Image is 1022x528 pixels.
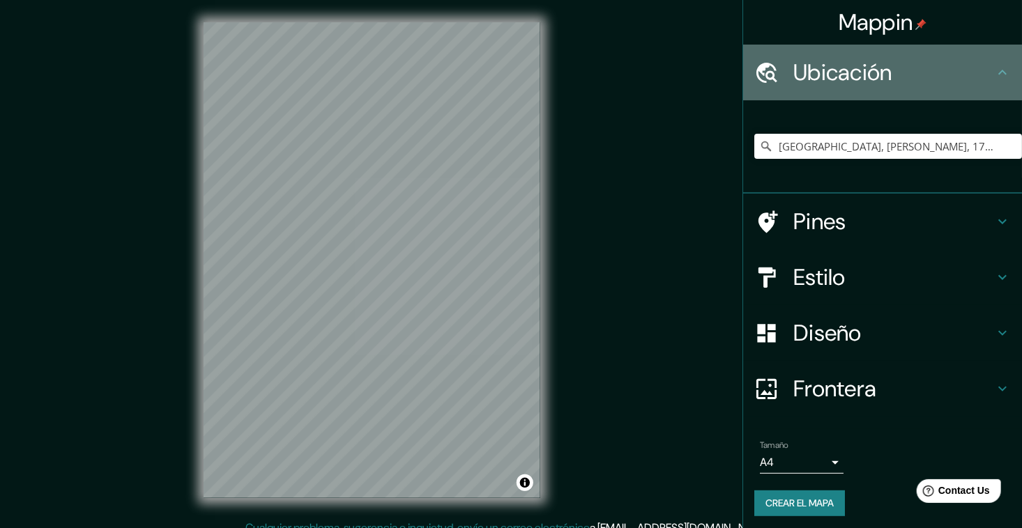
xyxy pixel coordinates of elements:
[743,361,1022,417] div: Frontera
[793,59,994,86] h4: Ubicación
[793,263,994,291] h4: Estilo
[743,305,1022,361] div: Diseño
[915,19,926,30] img: pin-icon.png
[765,495,834,512] font: Crear el mapa
[754,134,1022,159] input: Elige tu ciudad o área
[793,375,994,403] h4: Frontera
[743,249,1022,305] div: Estilo
[754,490,845,516] button: Crear el mapa
[760,451,844,474] div: A4
[743,194,1022,249] div: Pines
[760,440,788,451] label: Tamaño
[793,319,994,347] h4: Diseño
[743,45,1022,100] div: Ubicación
[898,474,1007,513] iframe: Help widget launcher
[839,8,913,37] font: Mappin
[517,474,533,491] button: Alternar atribución
[204,22,540,498] canvas: Mapa
[793,208,994,235] h4: Pines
